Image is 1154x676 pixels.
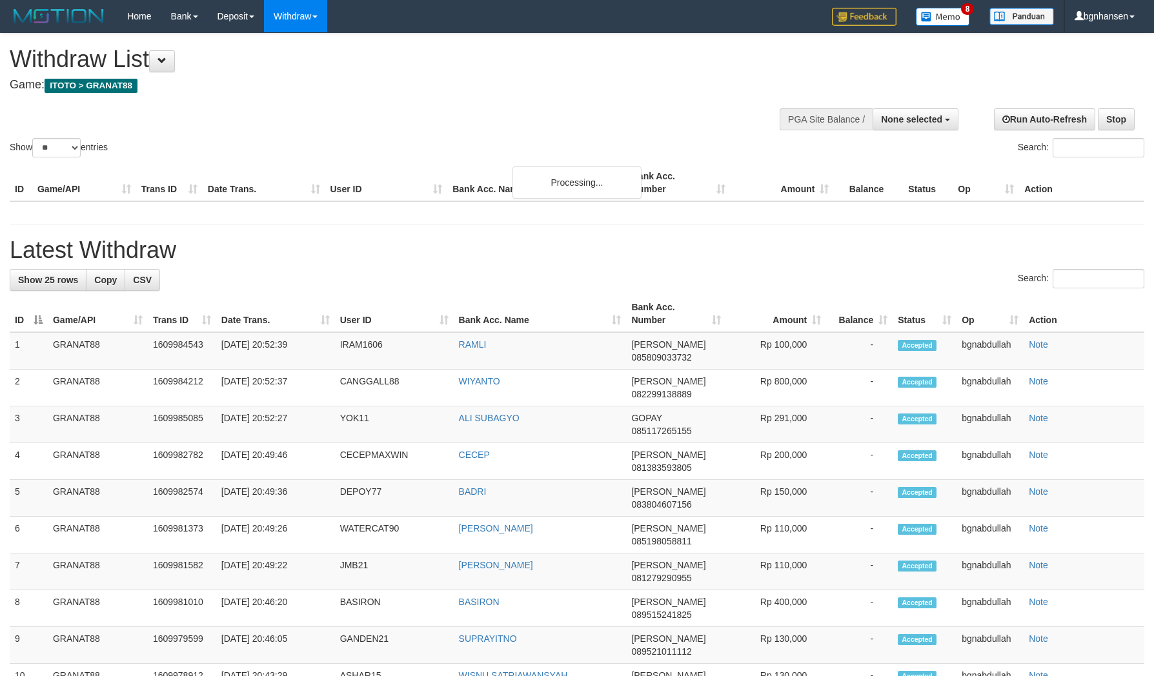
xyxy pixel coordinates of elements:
td: [DATE] 20:46:05 [216,627,335,664]
a: Run Auto-Refresh [994,108,1095,130]
td: 4 [10,443,48,480]
th: Action [1024,295,1144,332]
span: Accepted [898,377,936,388]
span: GOPAY [631,413,662,423]
td: 9 [10,627,48,664]
input: Search: [1053,138,1144,157]
td: GRANAT88 [48,517,148,553]
a: SUPRAYITNO [459,633,517,644]
span: None selected [881,114,942,124]
span: [PERSON_NAME] [631,597,705,607]
a: Note [1029,376,1048,386]
a: Note [1029,523,1048,533]
th: Date Trans. [203,164,325,201]
th: Op: activate to sort column ascending [957,295,1024,332]
a: ALI SUBAGYO [459,413,520,423]
th: ID [10,164,32,201]
td: - [826,627,893,664]
td: Rp 110,000 [726,553,826,590]
span: Accepted [898,524,936,535]
td: Rp 400,000 [726,590,826,627]
th: Trans ID: activate to sort column ascending [148,295,216,332]
th: Trans ID [136,164,203,201]
td: Rp 100,000 [726,332,826,370]
td: [DATE] 20:49:22 [216,553,335,590]
span: Copy 082299138889 to clipboard [631,389,691,399]
span: Copy 081279290955 to clipboard [631,573,691,583]
span: [PERSON_NAME] [631,523,705,533]
a: BASIRON [459,597,500,607]
th: Game/API [32,164,136,201]
span: 8 [961,3,975,15]
td: GRANAT88 [48,406,148,443]
select: Showentries [32,138,81,157]
h1: Latest Withdraw [10,237,1144,263]
td: CANGGALL88 [335,370,454,406]
td: 1609979599 [148,627,216,664]
td: 8 [10,590,48,627]
td: GRANAT88 [48,370,148,406]
td: 1609984212 [148,370,216,406]
img: panduan.png [989,8,1054,25]
span: [PERSON_NAME] [631,486,705,497]
td: [DATE] 20:49:36 [216,480,335,517]
td: bgnabdullah [957,590,1024,627]
span: Accepted [898,340,936,351]
td: Rp 291,000 [726,406,826,443]
td: - [826,553,893,590]
span: [PERSON_NAME] [631,376,705,386]
td: - [826,332,893,370]
a: RAMLI [459,339,487,350]
a: Stop [1098,108,1135,130]
th: Date Trans.: activate to sort column ascending [216,295,335,332]
th: Bank Acc. Number: activate to sort column ascending [626,295,726,332]
td: BASIRON [335,590,454,627]
td: Rp 110,000 [726,517,826,553]
td: 5 [10,480,48,517]
td: [DATE] 20:52:27 [216,406,335,443]
td: 1 [10,332,48,370]
td: bgnabdullah [957,370,1024,406]
th: Amount: activate to sort column ascending [726,295,826,332]
td: - [826,590,893,627]
img: Button%20Memo.svg [916,8,970,26]
td: Rp 130,000 [726,627,826,664]
span: [PERSON_NAME] [631,339,705,350]
td: GRANAT88 [48,627,148,664]
a: [PERSON_NAME] [459,523,533,533]
button: None selected [873,108,958,130]
td: 1609984543 [148,332,216,370]
td: - [826,443,893,480]
td: - [826,480,893,517]
td: bgnabdullah [957,517,1024,553]
td: DEPOY77 [335,480,454,517]
td: 1609985085 [148,406,216,443]
th: Bank Acc. Name [447,164,627,201]
th: Game/API: activate to sort column ascending [48,295,148,332]
td: 1609981582 [148,553,216,590]
span: Accepted [898,450,936,461]
td: 7 [10,553,48,590]
td: bgnabdullah [957,332,1024,370]
a: Note [1029,413,1048,423]
th: Balance [834,164,903,201]
a: WIYANTO [459,376,500,386]
td: Rp 150,000 [726,480,826,517]
span: Accepted [898,634,936,645]
span: Accepted [898,561,936,572]
th: ID: activate to sort column descending [10,295,48,332]
td: bgnabdullah [957,627,1024,664]
span: Copy 089515241825 to clipboard [631,610,691,620]
td: CECEPMAXWIN [335,443,454,480]
td: bgnabdullah [957,406,1024,443]
span: Accepted [898,413,936,424]
img: Feedback.jpg [832,8,896,26]
label: Search: [1018,138,1144,157]
span: Show 25 rows [18,275,78,285]
span: Copy 085809033732 to clipboard [631,352,691,363]
th: User ID: activate to sort column ascending [335,295,454,332]
span: Accepted [898,487,936,498]
div: PGA Site Balance / [780,108,873,130]
th: Status: activate to sort column ascending [893,295,957,332]
td: 1609981373 [148,517,216,553]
